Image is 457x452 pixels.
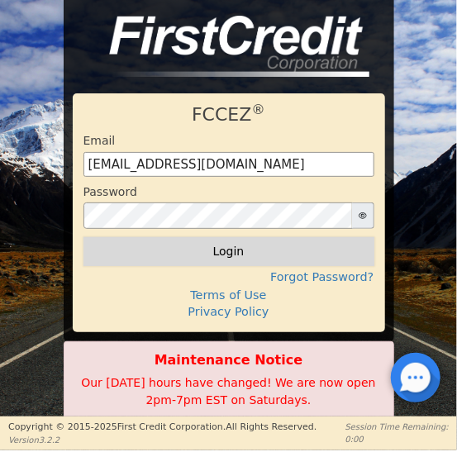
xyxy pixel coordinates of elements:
[345,433,449,445] p: 0:00
[226,421,317,432] span: All Rights Reserved.
[83,152,374,177] input: Enter email
[8,421,317,435] p: Copyright © 2015- 2025 First Credit Corporation.
[83,185,137,199] h4: Password
[251,102,265,117] sup: ®
[73,350,385,370] b: Maintenance Notice
[83,270,374,284] h4: Forgot Password?
[83,237,374,265] button: Login
[83,202,353,229] input: password
[345,421,449,433] p: Session Time Remaining:
[83,305,374,319] h4: Privacy Policy
[83,104,374,126] h1: FCCEZ
[83,288,374,302] h4: Terms of Use
[83,134,116,148] h4: Email
[81,376,375,407] span: Our [DATE] hours have changed! We are now open 2pm-7pm EST on Saturdays.
[8,434,317,446] p: Version 3.2.2
[88,16,369,77] img: logo-CMu_cnol.png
